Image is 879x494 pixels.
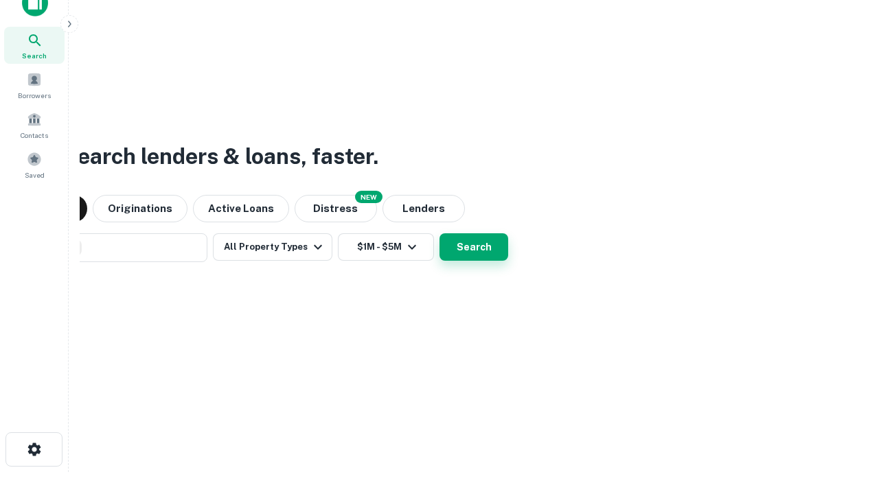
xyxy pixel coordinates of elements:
iframe: Chat Widget [810,384,879,450]
span: Borrowers [18,90,51,101]
button: $1M - $5M [338,233,434,261]
div: NEW [355,191,383,203]
button: Lenders [383,195,465,222]
a: Saved [4,146,65,183]
button: Originations [93,195,187,222]
a: Search [4,27,65,64]
button: All Property Types [213,233,332,261]
a: Contacts [4,106,65,143]
button: Search distressed loans with lien and other non-mortgage details. [295,195,377,222]
button: Active Loans [193,195,289,222]
a: Borrowers [4,67,65,104]
h3: Search lenders & loans, faster. [62,140,378,173]
button: Search [439,233,508,261]
span: Contacts [21,130,48,141]
span: Search [22,50,47,61]
span: Saved [25,169,45,180]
